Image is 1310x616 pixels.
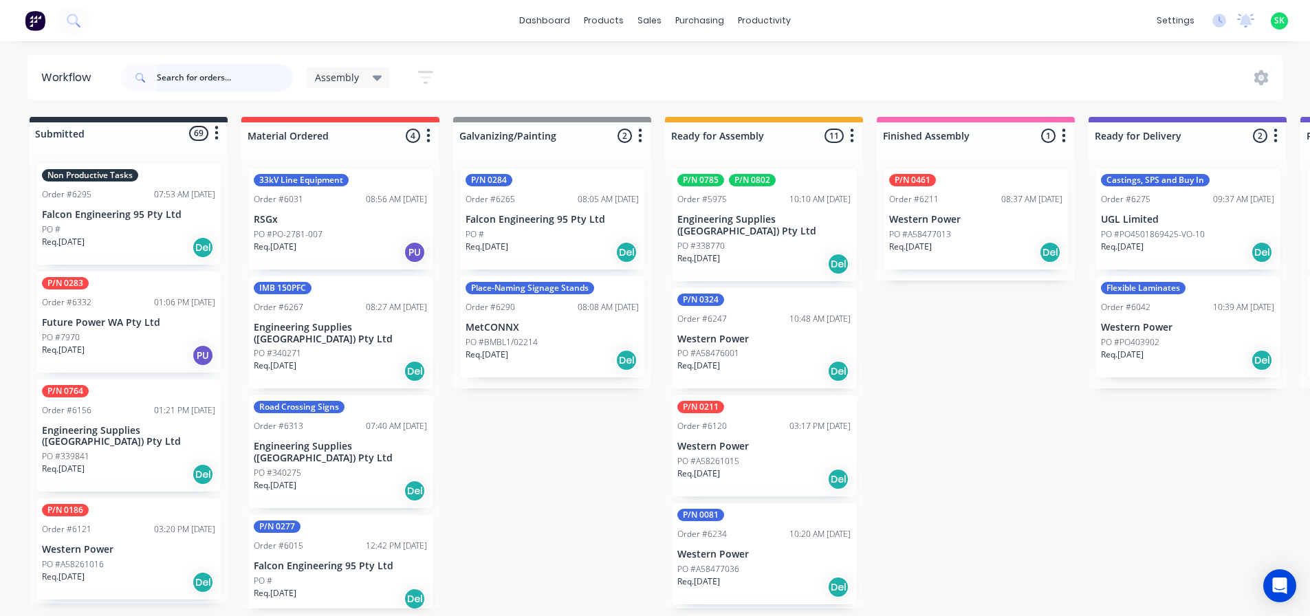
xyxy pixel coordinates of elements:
div: P/N 0284 [466,174,512,186]
p: Req. [DATE] [42,236,85,248]
div: 08:56 AM [DATE] [366,193,427,206]
p: Req. [DATE] [254,241,296,253]
div: Del [404,360,426,382]
div: Order #6275 [1101,193,1150,206]
p: Engineering Supplies ([GEOGRAPHIC_DATA]) Pty Ltd [254,322,427,345]
p: PO #A58477013 [889,228,951,241]
p: PO #PO403902 [1101,336,1159,349]
div: Castings, SPS and Buy In [1101,174,1210,186]
span: SK [1274,14,1285,27]
div: Del [404,588,426,610]
div: Order #6156 [42,404,91,417]
div: P/N 0764Order #615601:21 PM [DATE]Engineering Supplies ([GEOGRAPHIC_DATA]) Pty LtdPO #339841Req.[... [36,379,221,492]
p: PO # [42,223,61,236]
div: P/N 0283Order #633201:06 PM [DATE]Future Power WA Pty LtdPO #7970Req.[DATE]PU [36,272,221,373]
div: Del [615,349,637,371]
p: Western Power [42,544,215,555]
div: Order #6120 [677,420,727,432]
div: Order #6121 [42,523,91,536]
div: 01:21 PM [DATE] [154,404,215,417]
div: IMB 150PFCOrder #626708:27 AM [DATE]Engineering Supplies ([GEOGRAPHIC_DATA]) Pty LtdPO #340271Req... [248,276,433,389]
p: Req. [DATE] [677,252,720,265]
div: Non Productive Tasks [42,169,138,181]
div: IMB 150PFC [254,282,312,294]
div: PU [192,344,214,366]
div: Del [827,576,849,598]
p: PO # [466,228,484,241]
div: 03:17 PM [DATE] [789,420,851,432]
p: Western Power [889,214,1062,225]
div: P/N 0284Order #626508:05 AM [DATE]Falcon Engineering 95 Pty LtdPO #Req.[DATE]Del [460,168,644,269]
p: PO #A58477036 [677,563,739,575]
div: Order #6290 [466,301,515,313]
p: PO #PO-2781-007 [254,228,323,241]
p: PO #A58261015 [677,455,739,467]
a: dashboard [512,10,577,31]
div: Non Productive TasksOrder #629507:53 AM [DATE]Falcon Engineering 95 Pty LtdPO #Req.[DATE]Del [36,164,221,265]
div: Order #5975 [677,193,727,206]
div: P/N 0211 [677,401,724,413]
p: Req. [DATE] [677,467,720,480]
p: PO #7970 [42,331,80,344]
div: Place-Naming Signage StandsOrder #629008:08 AM [DATE]MetCONNXPO #BMBL1/02214Req.[DATE]Del [460,276,644,377]
p: Req. [DATE] [677,575,720,588]
div: P/N 0277Order #601512:42 PM [DATE]Falcon Engineering 95 Pty LtdPO #Req.[DATE]Del [248,515,433,616]
div: Place-Naming Signage Stands [466,282,594,294]
div: Workflow [41,69,98,86]
div: 09:37 AM [DATE] [1213,193,1274,206]
p: PO #PO4501869425-VO-10 [1101,228,1205,241]
div: Order #6265 [466,193,515,206]
div: 10:39 AM [DATE] [1213,301,1274,313]
div: Flexible Laminates [1101,282,1186,294]
div: Order #6332 [42,296,91,309]
div: P/N 0785 [677,174,724,186]
div: P/N 0081 [677,509,724,521]
p: Engineering Supplies ([GEOGRAPHIC_DATA]) Pty Ltd [677,214,851,237]
div: Del [827,360,849,382]
div: Order #6031 [254,193,303,206]
div: Order #6042 [1101,301,1150,313]
div: Del [192,463,214,485]
div: P/N 0081Order #623410:20 AM [DATE]Western PowerPO #A58477036Req.[DATE]Del [672,503,856,604]
p: RSGx [254,214,427,225]
p: Req. [DATE] [42,463,85,475]
p: Req. [DATE] [466,241,508,253]
div: 12:42 PM [DATE] [366,540,427,552]
div: 03:20 PM [DATE] [154,523,215,536]
p: Western Power [677,549,851,560]
div: P/N 0324Order #624710:48 AM [DATE]Western PowerPO #A58476001Req.[DATE]Del [672,288,856,389]
div: Castings, SPS and Buy InOrder #627509:37 AM [DATE]UGL LimitedPO #PO4501869425-VO-10Req.[DATE]Del [1095,168,1280,269]
div: P/N 0461Order #621108:37 AM [DATE]Western PowerPO #A58477013Req.[DATE]Del [884,168,1068,269]
p: Req. [DATE] [42,344,85,356]
p: MetCONNX [466,322,639,333]
div: P/N 0802 [729,174,776,186]
p: Req. [DATE] [254,360,296,372]
div: sales [631,10,668,31]
p: PO # [254,575,272,587]
div: settings [1150,10,1201,31]
p: PO #A58261016 [42,558,104,571]
div: Order #6295 [42,188,91,201]
p: Falcon Engineering 95 Pty Ltd [254,560,427,572]
div: 08:37 AM [DATE] [1001,193,1062,206]
div: P/N 0186Order #612103:20 PM [DATE]Western PowerPO #A58261016Req.[DATE]Del [36,498,221,599]
p: Req. [DATE] [254,479,296,492]
p: Engineering Supplies ([GEOGRAPHIC_DATA]) Pty Ltd [42,425,215,448]
div: 10:48 AM [DATE] [789,313,851,325]
div: 08:05 AM [DATE] [578,193,639,206]
p: Req. [DATE] [677,360,720,372]
span: Assembly [315,70,359,85]
p: Western Power [677,441,851,452]
input: Search for orders... [157,64,293,91]
div: 07:40 AM [DATE] [366,420,427,432]
p: UGL Limited [1101,214,1274,225]
p: Req. [DATE] [254,587,296,599]
div: Order #6313 [254,420,303,432]
div: 08:08 AM [DATE] [578,301,639,313]
div: Del [1251,349,1273,371]
p: PO #340271 [254,347,301,360]
div: products [577,10,631,31]
div: Order #6267 [254,301,303,313]
p: Falcon Engineering 95 Pty Ltd [466,214,639,225]
div: P/N 0283 [42,277,89,289]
